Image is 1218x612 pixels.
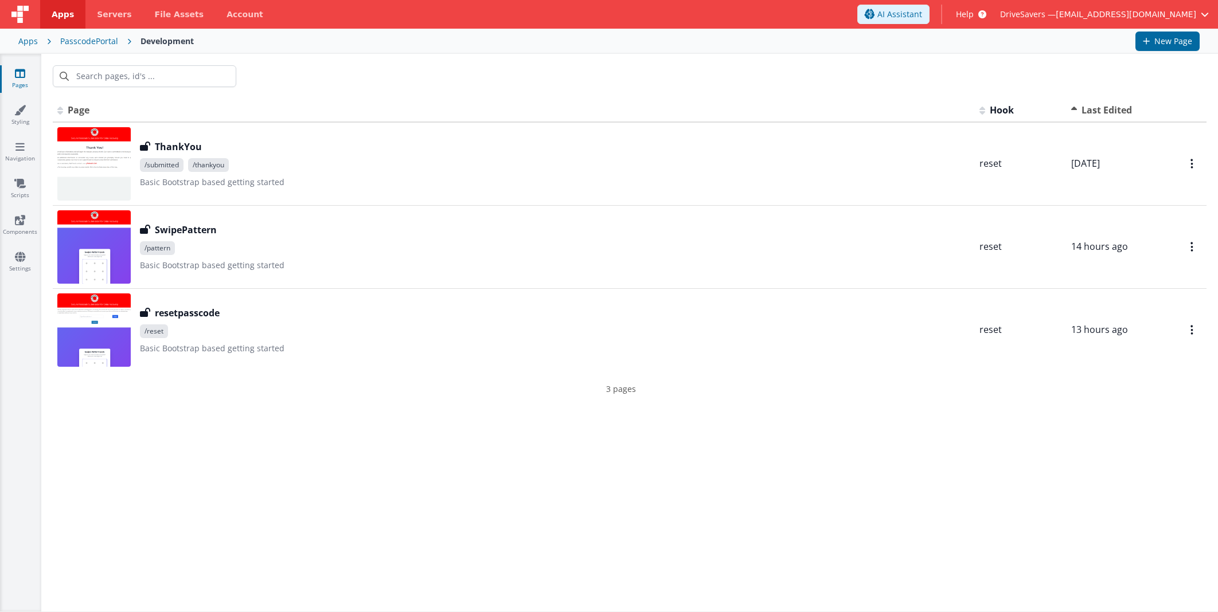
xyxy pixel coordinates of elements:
p: Basic Bootstrap based getting started [140,176,970,188]
p: Basic Bootstrap based getting started [140,343,970,354]
span: /thankyou [188,158,229,172]
button: Options [1184,152,1202,175]
span: /pattern [140,241,175,255]
span: [DATE] [1071,157,1100,170]
button: Options [1184,235,1202,258]
h3: SwipePattern [155,223,217,237]
div: reset [979,157,1062,170]
div: reset [979,240,1062,253]
button: Options [1184,318,1202,342]
p: 3 pages [53,383,1189,395]
h3: resetpasscode [155,306,220,320]
div: Development [140,36,194,47]
div: reset [979,323,1062,336]
span: DriveSavers — [1000,9,1056,20]
span: /reset [140,324,168,338]
input: Search pages, id's ... [53,65,236,87]
button: New Page [1135,32,1200,51]
span: Apps [52,9,74,20]
p: Basic Bootstrap based getting started [140,260,970,271]
span: Help [956,9,974,20]
button: DriveSavers — [EMAIL_ADDRESS][DOMAIN_NAME] [1000,9,1209,20]
span: AI Assistant [877,9,922,20]
span: Last Edited [1082,104,1132,116]
span: Hook [990,104,1014,116]
span: 13 hours ago [1071,323,1128,336]
div: Apps [18,36,38,47]
span: 14 hours ago [1071,240,1128,253]
span: Page [68,104,89,116]
h3: ThankYou [155,140,202,154]
button: AI Assistant [857,5,930,24]
span: Servers [97,9,131,20]
span: /submitted [140,158,184,172]
span: [EMAIL_ADDRESS][DOMAIN_NAME] [1056,9,1196,20]
div: PasscodePortal [60,36,118,47]
span: File Assets [155,9,204,20]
